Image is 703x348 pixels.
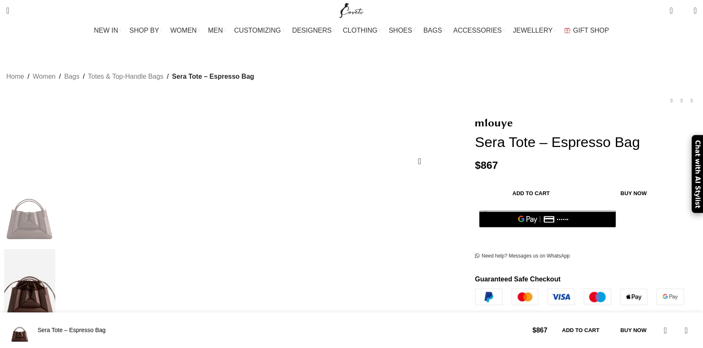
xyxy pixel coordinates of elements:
[170,26,197,34] span: WOMEN
[4,249,55,324] img: mlouye bag
[423,22,445,39] a: BAGS
[389,26,412,34] span: SHOES
[94,22,121,39] a: NEW IN
[88,71,163,82] a: Totes & Top-Handle Bags
[2,2,13,19] a: Search
[343,26,377,34] span: CLOTHING
[6,317,33,344] img: Sera Tote - Espresso Bag
[475,160,481,171] span: $
[338,6,366,13] a: Site logo
[6,71,24,82] a: Home
[423,26,442,34] span: BAGS
[38,326,526,335] h4: Sera Tote – Espresso Bag
[665,2,677,19] a: 0
[513,26,553,34] span: JEWELLERY
[208,22,226,39] a: MEN
[564,22,609,39] a: GIFT SHOP
[670,4,677,10] span: 0
[234,22,284,39] a: CUSTOMIZING
[475,134,697,151] h1: Sera Tote – Espresso Bag
[64,71,79,82] a: Bags
[172,71,254,82] span: Sera Tote – Espresso Bag
[292,26,331,34] span: DESIGNERS
[687,95,697,106] a: Next product
[208,26,223,34] span: MEN
[573,26,609,34] span: GIFT SHOP
[453,26,502,34] span: ACCESSORIES
[129,26,159,34] span: SHOP BY
[94,26,118,34] span: NEW IN
[479,185,583,202] button: Add to cart
[129,22,162,39] a: SHOP BY
[667,95,677,106] a: Previous product
[6,71,254,82] nav: Breadcrumb
[557,216,570,223] text: ••••••
[170,22,200,39] a: WOMEN
[564,28,570,33] img: GiftBag
[343,22,380,39] a: CLOTHING
[479,211,616,227] button: Pay with GPay
[2,22,701,39] div: Main navigation
[475,289,684,305] img: guaranteed-safe-checkout-bordered.j
[679,2,688,19] div: My Wishlist
[292,22,334,39] a: DESIGNERS
[475,160,498,171] bdi: 867
[234,26,281,34] span: CUSTOMIZING
[612,322,655,339] button: Buy now
[475,118,513,129] img: Mlouye
[4,170,55,245] img: Sera Tote - Espresso Bag
[389,22,415,39] a: SHOES
[681,8,687,15] span: 0
[532,327,536,334] span: $
[532,327,547,334] bdi: 867
[475,253,570,260] a: Need help? Messages us on WhatsApp
[453,22,505,39] a: ACCESSORIES
[475,276,561,283] strong: Guaranteed Safe Checkout
[477,232,618,233] iframe: Secure payment input frame
[554,322,608,339] button: Add to cart
[513,22,556,39] a: JEWELLERY
[33,71,56,82] a: Women
[587,185,680,202] button: Buy now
